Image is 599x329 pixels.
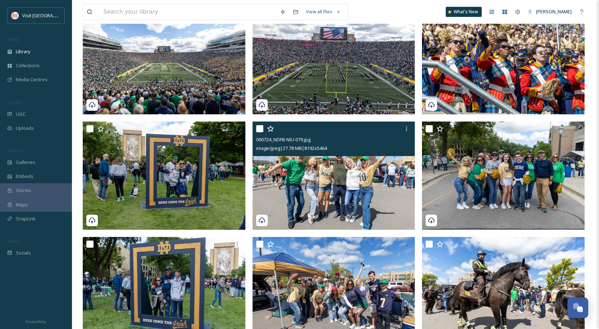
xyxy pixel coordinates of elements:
a: View all files [302,5,344,19]
span: Embeds [16,173,33,180]
button: Open Chat [567,297,588,318]
img: 090724_NDFB-NIU-104.jpg [422,6,585,114]
span: Uploads [16,125,34,132]
span: [PERSON_NAME] [536,8,572,15]
span: Collections [16,62,40,69]
span: WIDGETS [7,148,24,153]
img: 090724_NDFB-NIU-085.jpg [83,122,245,230]
span: Privacy Policy [26,319,46,324]
span: UGC [16,111,26,118]
img: 090724_NDFB-NIU-096.jpg [83,6,245,114]
img: 090724_NDFB-NIU-084.jpg [422,122,585,230]
span: Socials [16,250,31,256]
span: SnapLink [16,215,36,222]
a: What's New [446,7,482,17]
span: MEDIA [7,37,20,42]
a: [PERSON_NAME] [524,5,575,19]
span: 090724_NDFB-NIU-079.jpg [256,136,310,143]
span: Stories [16,187,31,194]
input: Search your library [100,4,276,20]
img: 090724_NDFB-NIU-079.jpg [253,122,415,230]
span: Media Centres [16,76,47,83]
span: Galleries [16,159,35,166]
span: Maps [16,201,28,208]
img: 090724_NDFB-NIU-097.jpg [253,6,415,114]
span: Visit [GEOGRAPHIC_DATA] [22,12,78,19]
span: COLLECT [7,100,23,105]
span: image/jpeg | 27.78 MB | 8192 x 5464 [256,145,327,151]
span: SOCIALS [7,238,22,244]
img: vsbm-stackedMISH_CMYKlogo2017.jpg [12,12,19,19]
span: Library [16,48,30,55]
a: Privacy Policy [26,317,46,325]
